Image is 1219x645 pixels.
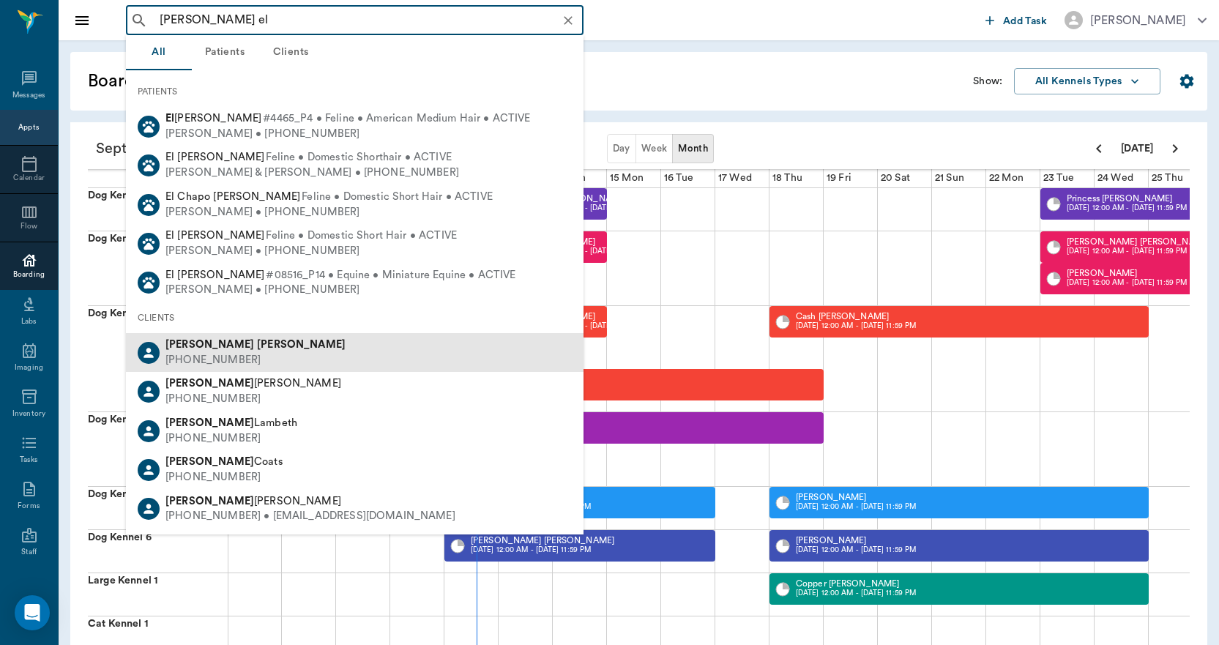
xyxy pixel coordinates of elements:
b: El [165,113,174,124]
h5: Boarding Schedule [88,70,472,93]
span: Coats [165,456,283,467]
p: [PERSON_NAME] [796,493,916,502]
button: All Kennels Types [1014,68,1160,95]
div: [PHONE_NUMBER] • [EMAIL_ADDRESS][DOMAIN_NAME] [165,509,455,524]
div: 21 Sun [932,169,967,187]
div: 17 Wed [715,169,755,187]
p: [DATE] 12:00 AM - [DATE] 11:59 PM [796,502,916,512]
div: 22 Mon [986,169,1026,187]
p: [DATE] 12:00 AM - [DATE] 11:59 PM [1067,203,1187,214]
input: Search [154,10,579,31]
span: El [PERSON_NAME] [165,230,264,241]
div: [PERSON_NAME] & [PERSON_NAME] • [PHONE_NUMBER] [165,165,459,181]
span: September [92,138,174,159]
span: [PERSON_NAME] [165,113,261,124]
div: 15 Mon [607,169,646,187]
div: [PHONE_NUMBER] [165,392,341,407]
div: Inventory [12,409,45,420]
b: [PERSON_NAME] [257,339,346,350]
div: Tasks [20,455,38,466]
p: [PERSON_NAME] [525,312,645,321]
div: [PERSON_NAME] [1090,12,1186,29]
div: Dog Kennel 6 [88,530,228,573]
p: Cash [PERSON_NAME] [796,312,916,321]
button: Month [672,134,714,163]
div: Appts [18,122,39,133]
div: [PHONE_NUMBER] [165,470,283,485]
div: Staff [21,547,37,558]
div: Dog Kennel 4 [88,412,228,486]
div: 20 Sat [878,169,913,187]
p: Show: [973,74,1002,89]
div: [PERSON_NAME] • [PHONE_NUMBER] [165,205,493,220]
button: Previous page [1084,134,1114,163]
span: Feline • Domestic Short Hair • ACTIVE [266,228,457,244]
button: Week [635,134,674,163]
div: 24 Wed [1095,169,1136,187]
button: [DATE] [1114,134,1160,163]
span: [PERSON_NAME] [165,378,341,389]
span: Lambeth [165,417,297,428]
button: [PERSON_NAME] [1053,7,1218,34]
p: [DATE] 12:00 AM - [DATE] 11:59 PM [796,588,916,599]
span: El Chapo [PERSON_NAME] [165,191,300,202]
p: [DATE] 12:00 AM - [DATE] 11:59 PM [525,203,645,214]
span: Feline • Domestic Short Hair • ACTIVE [302,190,493,205]
p: [PERSON_NAME] [PERSON_NAME] [1067,237,1210,246]
div: Dog Kennel 5 [88,487,228,529]
div: Large Kennel 1 [88,573,228,616]
div: [PERSON_NAME] • [PHONE_NUMBER] [165,127,531,142]
div: Dog Kennel 3 [88,306,228,411]
p: Copper [PERSON_NAME] [796,579,916,588]
button: Clear [558,10,578,31]
div: 23 Tue [1040,169,1077,187]
span: El [PERSON_NAME] [165,269,264,280]
div: Messages [12,90,46,101]
p: Princess [PERSON_NAME] [1067,194,1187,203]
div: CLIENTS [126,302,584,333]
p: [PERSON_NAME] [525,237,645,246]
p: [DATE] 12:00 AM - [DATE] 11:59 PM [1067,277,1187,288]
button: September2025 [88,134,236,163]
p: [DATE] 12:00 AM - [DATE] 11:59 PM [525,246,645,257]
div: [PHONE_NUMBER] [165,353,346,368]
span: El [PERSON_NAME] [165,152,264,163]
b: [PERSON_NAME] [165,417,254,428]
b: [PERSON_NAME] [165,456,254,467]
p: Howdy [PERSON_NAME] [525,194,645,203]
div: Imaging [15,362,43,373]
div: Dog Kennel 2 [88,231,228,305]
p: [DATE] 12:00 AM - [DATE] 11:59 PM [1067,246,1210,257]
div: Dog Kennel 1 [88,188,228,231]
p: [DATE] 12:00 AM - [DATE] 11:59 PM [471,545,614,556]
div: Labs [21,316,37,327]
div: Forms [18,501,40,512]
div: [PERSON_NAME] • [PHONE_NUMBER] [165,283,515,298]
p: [PERSON_NAME] [PERSON_NAME] [471,536,614,545]
p: [PERSON_NAME] [1067,269,1187,277]
div: Open Intercom Messenger [15,595,50,630]
div: [PHONE_NUMBER] [165,431,297,447]
button: Clients [258,35,324,70]
span: #4465_P4 • Feline • American Medium Hair • ACTIVE [263,111,530,127]
button: Day [607,134,636,163]
button: Close drawer [67,6,97,35]
button: All [126,35,192,70]
div: [PERSON_NAME] • [PHONE_NUMBER] [165,244,457,259]
div: PATIENTS [126,76,584,107]
span: #08516_P14 • Equine • Miniature Equine • ACTIVE [266,268,515,283]
p: [DATE] 12:00 AM - [DATE] 11:59 PM [796,545,916,556]
button: Add Task [980,7,1053,34]
span: Feline • Domestic Shorthair • ACTIVE [266,150,451,165]
b: [PERSON_NAME] [165,339,254,350]
button: Next page [1160,134,1190,163]
p: [PERSON_NAME] [796,536,916,545]
div: 19 Fri [824,169,854,187]
p: [DATE] 12:00 AM - [DATE] 11:59 PM [525,321,645,332]
div: 18 Thu [769,169,805,187]
p: [DATE] 12:00 AM - [DATE] 11:59 PM [796,321,916,332]
div: 16 Tue [661,169,696,187]
div: 25 Thu [1149,169,1186,187]
b: [PERSON_NAME] [165,496,254,507]
span: [PERSON_NAME] [165,496,341,507]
